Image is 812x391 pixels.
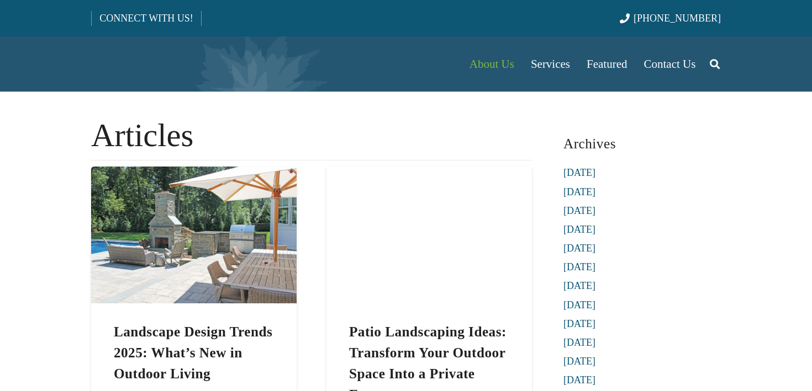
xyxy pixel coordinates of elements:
img: Explore the top landscape design trends 2025, from eco-friendly gardens to bold outdoor living fe... [91,167,297,303]
span: Services [531,57,570,71]
a: [DATE] [563,186,595,197]
a: CONNECT WITH US! [92,5,201,31]
a: Featured [578,36,635,92]
span: About Us [470,57,514,71]
a: Patio Landscaping Ideas: Transform Your Outdoor Space Into a Private Escape [326,169,532,180]
a: [DATE] [563,243,595,254]
a: [DATE] [563,205,595,216]
a: [DATE] [563,261,595,272]
a: [DATE] [563,167,595,178]
a: Search [704,50,726,78]
a: [DATE] [563,224,595,235]
a: [DATE] [563,299,595,310]
a: [DATE] [563,337,595,348]
a: [DATE] [563,356,595,367]
a: [PHONE_NUMBER] [620,13,721,24]
a: Contact Us [636,36,704,92]
h3: Archives [563,131,721,156]
span: Contact Us [644,57,696,71]
a: [DATE] [563,318,595,329]
a: [DATE] [563,374,595,385]
h1: Articles [91,111,532,160]
a: Landscape Design Trends 2025: What’s New in Outdoor Living [91,169,297,180]
a: About Us [461,36,523,92]
a: Borst-Logo [91,42,275,86]
a: Landscape Design Trends 2025: What’s New in Outdoor Living [114,324,272,381]
a: [DATE] [563,280,595,291]
span: [PHONE_NUMBER] [634,13,721,24]
a: Services [523,36,578,92]
span: Featured [587,57,627,71]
